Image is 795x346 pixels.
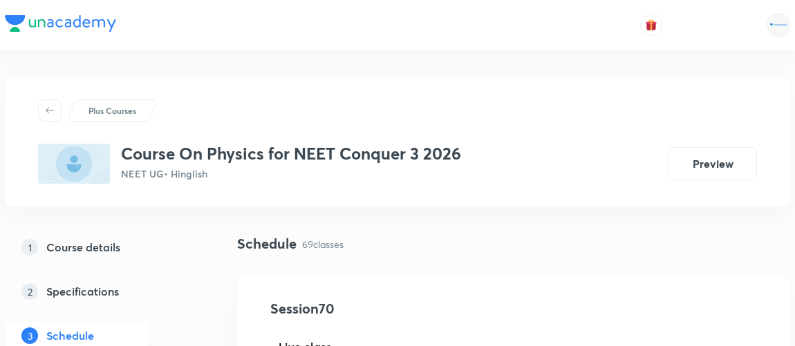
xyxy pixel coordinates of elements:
h4: Session 70 [270,298,523,319]
h3: Course On Physics for NEET Conquer 3 2026 [121,144,461,164]
img: Rahul Mishra [767,13,790,37]
img: Company Logo [5,15,116,32]
p: NEET UG • Hinglish [121,166,461,181]
h5: Course details [46,239,120,256]
img: avatar [645,19,657,31]
a: 1Course details [5,233,193,261]
a: Company Logo [5,15,116,35]
p: Plus Courses [88,104,136,117]
a: 2Specifications [5,278,193,305]
h5: Specifications [46,283,119,300]
h5: Schedule [46,327,94,344]
p: 1 [21,239,38,256]
p: 69 classes [302,237,344,251]
p: 3 [21,327,38,344]
button: Preview [668,147,757,180]
button: avatar [640,14,662,36]
h4: Schedule [237,233,297,254]
img: CEEF4500-C68D-44C6-A4B1-E491C6FD5551_plus.png [38,144,110,184]
p: 2 [21,283,38,300]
